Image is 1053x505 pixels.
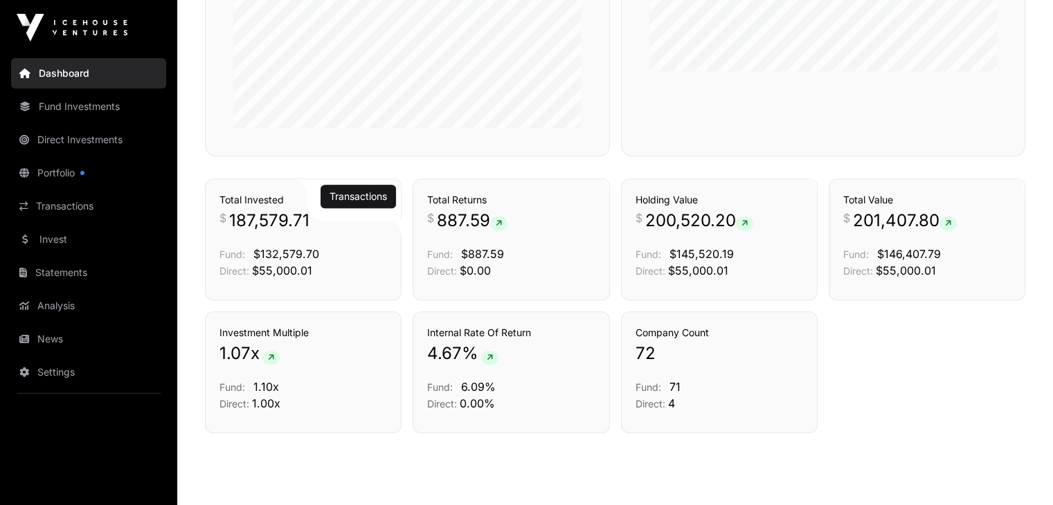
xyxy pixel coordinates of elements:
span: 1.07 [219,342,251,365]
h3: Total Returns [427,193,595,207]
span: $55,000.01 [252,264,312,277]
span: 200,520.20 [645,210,753,232]
span: Direct: [427,265,457,277]
a: Analysis [11,291,166,321]
span: $145,520.19 [669,247,734,261]
span: 4.67 [427,342,462,365]
span: Fund: [636,248,661,260]
a: Transactions [330,190,387,203]
span: $887.59 [461,247,504,261]
span: $132,579.70 [253,247,319,261]
a: Portfolio [11,158,166,188]
span: 187,579.71 [229,210,309,232]
span: 201,407.80 [853,210,957,232]
span: 4 [668,396,675,410]
span: 72 [636,342,656,365]
h3: Company Count [636,326,803,340]
span: Direct: [843,265,873,277]
span: 1.00x [252,396,280,410]
span: Direct: [636,398,665,410]
button: Transactions [321,185,396,208]
span: Direct: [636,265,665,277]
span: 1.10x [253,380,279,394]
span: Direct: [427,398,457,410]
a: Transactions [11,191,166,221]
span: 71 [669,380,681,394]
h3: Total Invested [219,193,387,207]
span: 0.00% [460,396,495,410]
span: Fund: [636,381,661,393]
span: $55,000.01 [876,264,936,277]
span: $ [843,210,850,226]
h3: Holding Value [636,193,803,207]
a: Settings [11,357,166,387]
span: $0.00 [460,264,491,277]
span: Fund: [219,248,245,260]
h3: Total Value [843,193,1011,207]
span: Fund: [219,381,245,393]
span: Fund: [843,248,869,260]
span: 6.09% [461,380,496,394]
span: $ [219,210,226,226]
h3: Investment Multiple [219,326,387,340]
iframe: Chat Widget [984,439,1053,505]
span: Direct: [219,398,249,410]
a: Invest [11,224,166,255]
span: Fund: [427,248,453,260]
a: Statements [11,257,166,288]
span: Fund: [427,381,453,393]
img: Icehouse Ventures Logo [17,14,127,42]
span: x [251,342,260,365]
span: % [462,342,478,365]
span: $146,407.79 [877,247,941,261]
a: Direct Investments [11,125,166,155]
span: 887.59 [437,210,507,232]
span: Direct: [219,265,249,277]
a: Dashboard [11,58,166,89]
a: Fund Investments [11,91,166,122]
span: $55,000.01 [668,264,728,277]
span: $ [636,210,642,226]
span: $ [427,210,434,226]
a: News [11,324,166,354]
h3: Internal Rate Of Return [427,326,595,340]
